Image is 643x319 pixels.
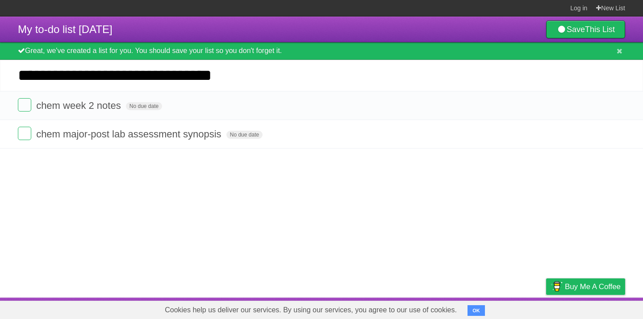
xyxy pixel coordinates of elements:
[546,278,625,295] a: Buy me a coffee
[18,98,31,112] label: Done
[585,25,615,34] b: This List
[569,300,625,317] a: Suggest a feature
[18,127,31,140] label: Done
[126,102,162,110] span: No due date
[36,128,224,140] span: chem major-post lab assessment synopsis
[18,23,113,35] span: My to-do list [DATE]
[156,301,466,319] span: Cookies help us deliver our services. By using our services, you agree to our use of cookies.
[546,21,625,38] a: SaveThis List
[36,100,123,111] span: chem week 2 notes
[504,300,524,317] a: Terms
[565,279,621,294] span: Buy me a coffee
[226,131,263,139] span: No due date
[457,300,493,317] a: Developers
[534,300,558,317] a: Privacy
[468,305,485,316] button: OK
[551,279,563,294] img: Buy me a coffee
[427,300,446,317] a: About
